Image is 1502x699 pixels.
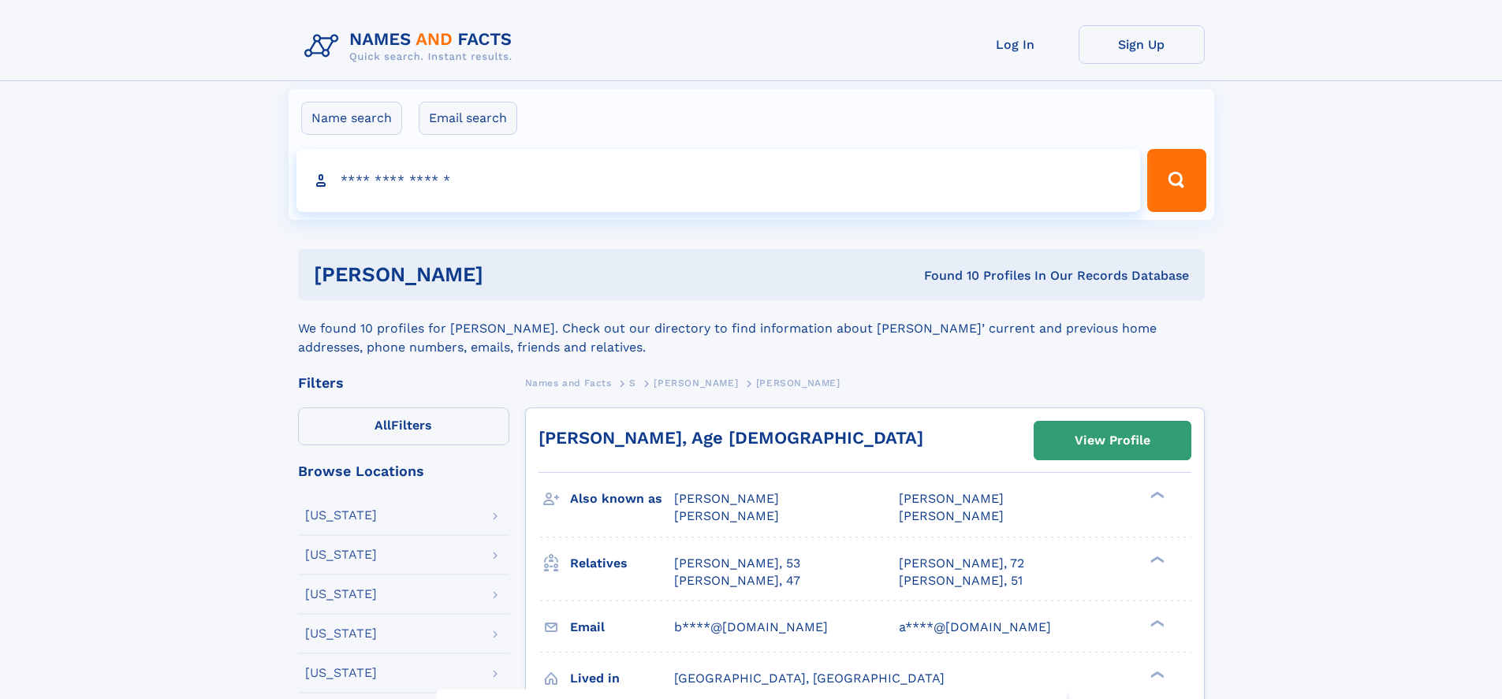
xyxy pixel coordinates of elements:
[703,267,1189,284] div: Found 10 Profiles In Our Records Database
[419,102,517,135] label: Email search
[674,508,779,523] span: [PERSON_NAME]
[674,671,945,686] span: [GEOGRAPHIC_DATA], [GEOGRAPHIC_DATA]
[899,508,1004,523] span: [PERSON_NAME]
[305,667,377,679] div: [US_STATE]
[298,376,509,390] div: Filters
[1147,149,1206,212] button: Search Button
[298,300,1205,357] div: We found 10 profiles for [PERSON_NAME]. Check out our directory to find information about [PERSON...
[570,665,674,692] h3: Lived in
[674,491,779,506] span: [PERSON_NAME]
[1146,669,1165,679] div: ❯
[952,25,1079,64] a: Log In
[899,555,1024,572] a: [PERSON_NAME], 72
[654,377,738,389] span: [PERSON_NAME]
[1146,618,1165,628] div: ❯
[298,25,525,68] img: Logo Names and Facts
[1146,490,1165,500] div: ❯
[654,373,738,392] a: [PERSON_NAME]
[674,572,800,589] a: [PERSON_NAME], 47
[296,149,1141,212] input: search input
[629,377,636,389] span: S
[674,555,800,572] a: [PERSON_NAME], 53
[298,464,509,478] div: Browse Locations
[1146,554,1165,564] div: ❯
[899,572,1023,589] a: [PERSON_NAME], 51
[1075,422,1150,459] div: View Profile
[301,102,402,135] label: Name search
[756,377,840,389] span: [PERSON_NAME]
[899,491,1004,506] span: [PERSON_NAME]
[570,550,674,577] h3: Relatives
[570,485,674,512] h3: Also known as
[305,509,377,522] div: [US_STATE]
[525,373,612,392] a: Names and Facts
[570,614,674,641] h3: Email
[1079,25,1205,64] a: Sign Up
[629,373,636,392] a: S
[305,548,377,561] div: [US_STATE]
[1034,422,1191,459] a: View Profile
[305,627,377,640] div: [US_STATE]
[298,407,509,445] label: Filters
[314,265,704,284] h1: [PERSON_NAME]
[305,588,377,600] div: [US_STATE]
[539,428,923,448] a: [PERSON_NAME], Age [DEMOGRAPHIC_DATA]
[375,418,391,433] span: All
